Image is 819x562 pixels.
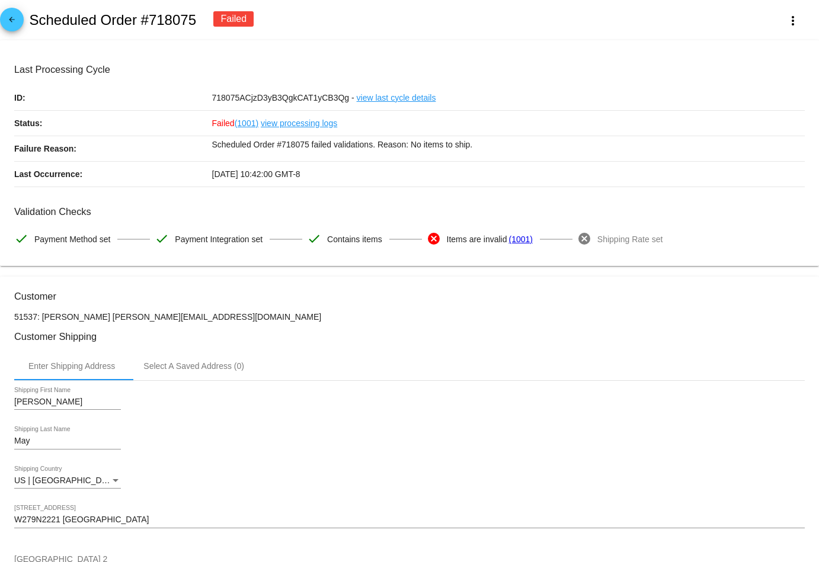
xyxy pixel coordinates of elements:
div: Select A Saved Address (0) [143,361,244,371]
mat-icon: more_vert [786,14,800,28]
mat-select: Shipping Country [14,476,121,486]
h3: Customer Shipping [14,331,805,342]
p: Failure Reason: [14,136,212,161]
span: Failed [212,118,259,128]
h2: Scheduled Order #718075 [29,12,196,28]
p: ID: [14,85,212,110]
a: view last cycle details [357,85,436,110]
mat-icon: check [14,232,28,246]
h3: Last Processing Cycle [14,64,805,75]
mat-icon: cancel [577,232,591,246]
h3: Customer [14,291,805,302]
div: Failed [213,11,254,27]
p: Scheduled Order #718075 failed validations. Reason: No items to ship. [212,136,805,153]
mat-icon: arrow_back [5,15,19,30]
span: Payment Integration set [175,227,263,252]
span: Contains items [327,227,382,252]
input: Shipping First Name [14,397,121,407]
span: 718075ACjzD3yB3QgkCAT1yCB3Qg - [212,93,354,102]
span: Shipping Rate set [597,227,663,252]
input: Shipping Last Name [14,436,121,446]
div: Enter Shipping Address [28,361,115,371]
input: Shipping Street 1 [14,515,805,525]
span: Items are invalid [447,227,507,252]
mat-icon: check [307,232,321,246]
p: Last Occurrence: [14,162,212,187]
h3: Validation Checks [14,206,805,217]
mat-icon: cancel [427,232,441,246]
mat-icon: check [155,232,169,246]
a: (1001) [235,111,258,136]
a: view processing logs [261,111,337,136]
span: [DATE] 10:42:00 GMT-8 [212,169,300,179]
a: (1001) [508,227,532,252]
span: Payment Method set [34,227,110,252]
p: Status: [14,111,212,136]
span: US | [GEOGRAPHIC_DATA] [14,476,119,485]
p: 51537: [PERSON_NAME] [PERSON_NAME][EMAIL_ADDRESS][DOMAIN_NAME] [14,312,805,322]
